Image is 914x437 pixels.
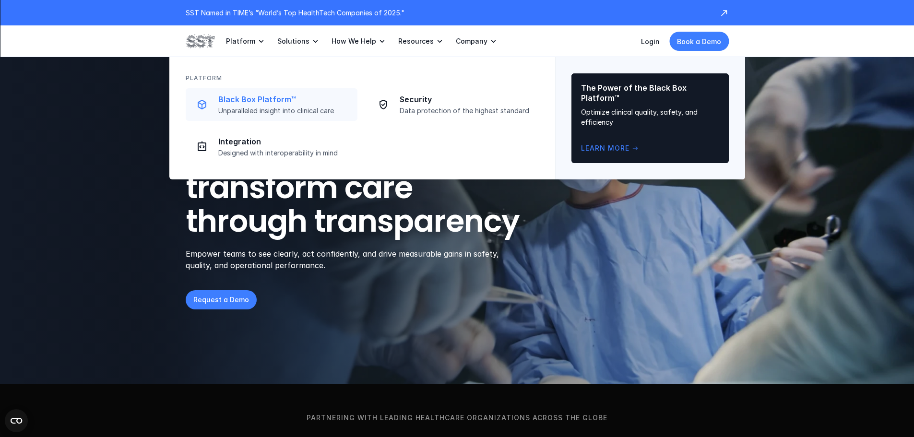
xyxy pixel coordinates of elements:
[5,409,28,432] button: Open CMP widget
[581,143,629,154] p: Learn More
[581,83,719,103] p: The Power of the Black Box Platform™
[186,290,257,309] a: Request a Demo
[186,73,222,83] p: PLATFORM
[226,37,255,46] p: Platform
[677,36,721,47] p: Book a Demo
[186,103,566,238] h1: The black box technology to transform care through transparency
[378,99,389,110] img: checkmark icon
[669,32,729,51] a: Book a Demo
[186,88,357,121] a: Box iconBlack Box Platform™Unparalleled insight into clinical care
[571,73,729,163] a: The Power of the Black Box Platform™Optimize clinical quality, safety, and efficiencyLearn Morear...
[400,94,533,105] p: Security
[581,107,719,127] p: Optimize clinical quality, safety, and efficiency
[196,141,208,153] img: Integration icon
[218,137,352,147] p: Integration
[218,149,352,157] p: Designed with interoperability in mind
[16,413,898,423] p: Partnering with leading healthcare organizations across the globe
[186,33,214,49] img: SST logo
[367,88,539,121] a: checkmark iconSecurityData protection of the highest standard
[456,37,487,46] p: Company
[277,37,309,46] p: Solutions
[218,94,352,105] p: Black Box Platform™
[196,99,208,110] img: Box icon
[641,37,660,46] a: Login
[631,144,639,152] span: arrow_right_alt
[193,295,249,305] p: Request a Demo
[186,248,511,271] p: Empower teams to see clearly, act confidently, and drive measurable gains in safety, quality, and...
[186,8,710,18] p: SST Named in TIME’s “World’s Top HealthTech Companies of 2025."
[400,106,533,115] p: Data protection of the highest standard
[218,106,352,115] p: Unparalleled insight into clinical care
[226,25,266,57] a: Platform
[332,37,376,46] p: How We Help
[186,130,357,163] a: Integration iconIntegrationDesigned with interoperability in mind
[398,37,434,46] p: Resources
